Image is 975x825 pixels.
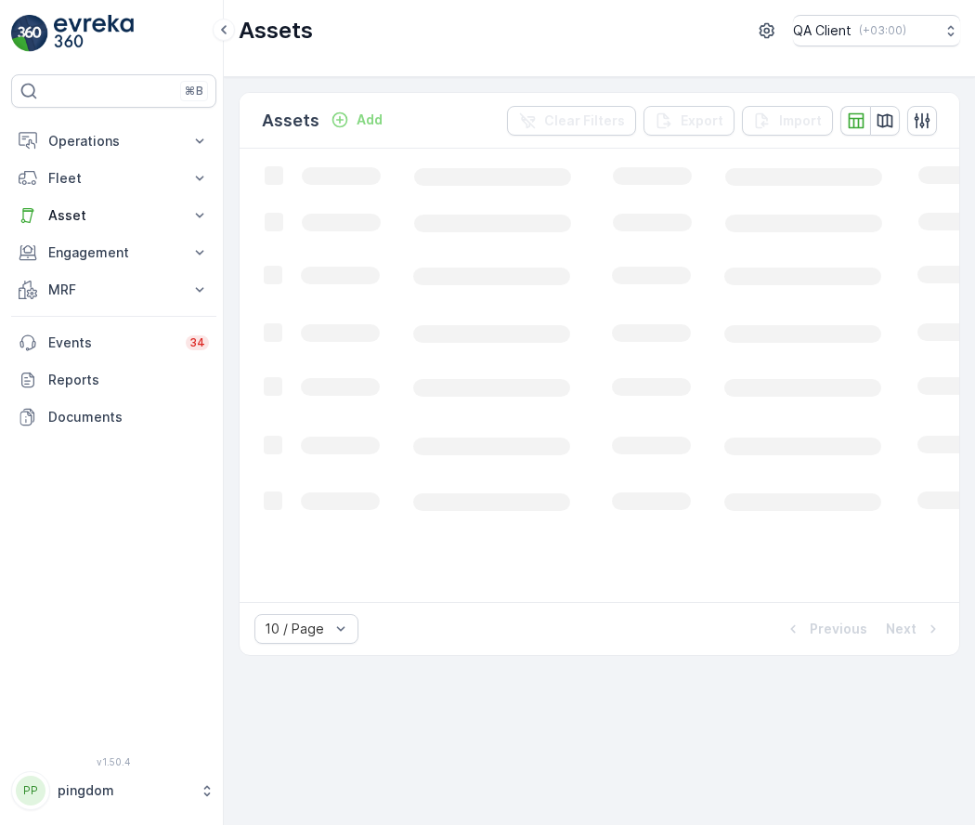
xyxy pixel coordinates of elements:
[48,169,179,188] p: Fleet
[189,335,205,350] p: 34
[11,15,48,52] img: logo
[681,111,723,130] p: Export
[11,197,216,234] button: Asset
[48,371,209,389] p: Reports
[793,21,851,40] p: QA Client
[544,111,625,130] p: Clear Filters
[48,408,209,426] p: Documents
[810,620,867,638] p: Previous
[48,132,179,151] p: Operations
[11,756,216,767] span: v 1.50.4
[54,15,134,52] img: logo_light-DOdMpM7g.png
[779,111,822,130] p: Import
[11,324,216,361] a: Events34
[11,399,216,436] a: Documents
[11,160,216,197] button: Fleet
[11,234,216,271] button: Engagement
[48,281,179,299] p: MRF
[48,206,179,225] p: Asset
[886,620,916,638] p: Next
[782,618,869,640] button: Previous
[507,106,636,136] button: Clear Filters
[11,361,216,399] a: Reports
[11,123,216,160] button: Operations
[185,84,203,98] p: ⌘B
[262,108,319,134] p: Assets
[323,109,390,131] button: Add
[643,106,734,136] button: Export
[48,243,179,262] p: Engagement
[16,776,45,805] div: PP
[793,15,960,46] button: QA Client(+03:00)
[884,618,944,640] button: Next
[11,271,216,308] button: MRF
[239,16,313,46] p: Assets
[357,111,383,129] p: Add
[58,781,190,800] p: pingdom
[11,771,216,810] button: PPpingdom
[48,334,175,352] p: Events
[859,23,906,38] p: ( +03:00 )
[742,106,833,136] button: Import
